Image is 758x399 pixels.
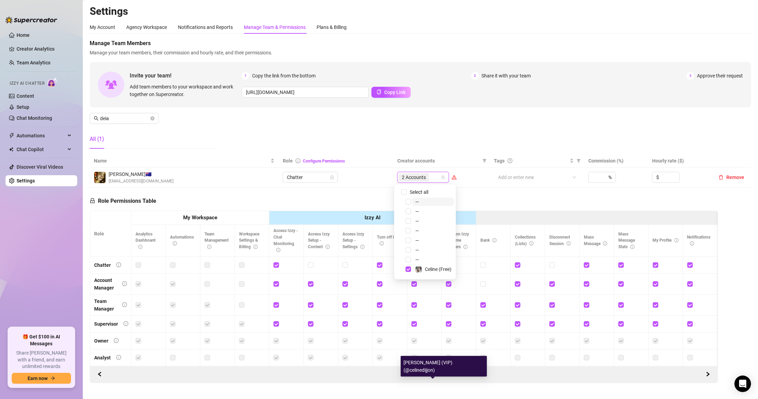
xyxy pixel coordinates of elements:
[109,178,173,185] span: [EMAIL_ADDRESS][DOMAIN_NAME]
[371,87,411,98] button: Copy Link
[529,241,533,245] span: info-circle
[94,354,111,361] div: Analyst
[178,23,233,31] div: Notifications and Reports
[253,245,258,249] span: info-circle
[603,241,607,245] span: info-circle
[415,247,419,253] span: —
[401,356,487,377] div: [PERSON_NAME] (VIP) (@celinedijjon)
[287,172,334,182] span: Chatter
[94,297,117,313] div: Team Manager
[575,156,582,166] span: filter
[90,135,104,143] div: All (1)
[17,60,50,65] a: Team Analytics
[577,159,581,163] span: filter
[9,147,13,152] img: Chat Copilot
[17,32,30,38] a: Home
[17,130,66,141] span: Automations
[549,235,571,246] span: Disconnect Session
[481,156,488,166] span: filter
[122,302,127,307] span: info-circle
[584,235,607,246] span: Mass Message
[94,337,108,345] div: Owner
[308,232,330,250] span: Access Izzy Setup - Content
[415,228,419,233] span: —
[183,214,217,221] strong: My Workspace
[653,238,679,243] span: My Profile
[170,235,194,246] span: Automations
[515,235,536,246] span: Collections (Lists)
[384,90,406,95] span: Copy Link
[90,49,751,56] span: Manage your team members, their commission and hourly rate, and their permissions.
[567,241,571,245] span: info-circle
[407,188,431,196] span: Select all
[239,232,259,250] span: Workspace Settings & Billing
[273,228,298,253] span: Access Izzy - Chat Monitoring
[130,71,242,80] span: Invite your team!
[252,72,316,80] span: Copy the link from the bottom
[173,241,177,245] span: info-circle
[342,232,365,250] span: Access Izzy Setup - Settings
[17,93,34,99] a: Content
[687,235,711,246] span: Notifications
[399,173,429,181] span: 2 Accounts
[406,247,411,253] span: Select tree node
[482,72,531,80] span: Share it with your team
[416,266,422,273] img: Celine (Free)
[150,116,154,120] span: close-circle
[10,80,44,87] span: Izzy AI Chatter
[377,90,381,94] span: copy
[675,238,679,242] span: info-circle
[406,228,411,233] span: Select tree node
[441,175,445,179] span: team
[109,170,173,178] span: [PERSON_NAME] 🇦🇺
[17,178,35,183] a: Settings
[97,372,102,377] span: left
[471,72,479,80] span: 2
[425,266,451,272] span: Celine (Free)
[116,355,121,360] span: info-circle
[244,23,306,31] div: Manage Team & Permissions
[205,232,229,250] span: Team Management
[406,257,411,262] span: Select tree node
[446,232,469,250] span: Turn on Izzy for Time Wasters
[17,43,72,54] a: Creator Analytics
[463,245,468,249] span: info-circle
[508,158,512,163] span: question-circle
[690,241,694,245] span: info-circle
[494,157,505,165] span: Tags
[122,281,127,286] span: info-circle
[207,245,211,249] span: info-circle
[94,157,269,165] span: Name
[296,158,300,163] span: info-circle
[47,77,58,87] img: AI Chatter
[94,172,106,183] img: deia jane boiser
[94,320,118,328] div: Supervisor
[492,238,497,242] span: info-circle
[719,175,724,180] span: delete
[317,23,347,31] div: Plans & Billing
[303,159,345,164] a: Configure Permissions
[326,245,330,249] span: info-circle
[697,72,743,80] span: Approve their request
[406,209,411,214] span: Select tree node
[584,154,648,168] th: Commission (%)
[12,373,71,384] button: Earn nowarrow-right
[406,238,411,243] span: Select tree node
[17,104,29,110] a: Setup
[687,72,694,80] span: 3
[50,376,55,381] span: arrow-right
[706,372,710,377] span: right
[90,198,95,203] span: lock
[90,211,131,257] th: Role
[90,154,279,168] th: Name
[90,197,156,205] h5: Role Permissions Table
[648,154,712,168] th: Hourly rate ($)
[406,199,411,204] span: Select tree node
[116,262,121,267] span: info-circle
[402,174,426,181] span: 2 Accounts
[415,199,419,204] span: —
[630,245,635,249] span: info-circle
[415,238,419,243] span: —
[415,209,419,214] span: —
[360,245,365,249] span: info-circle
